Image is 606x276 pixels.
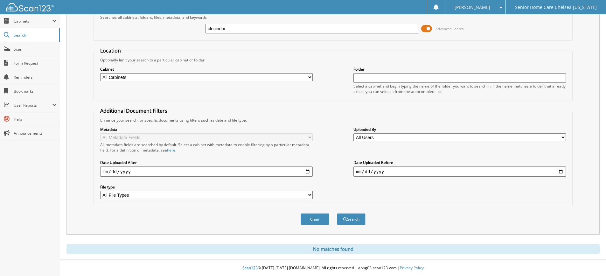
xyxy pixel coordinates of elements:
div: © [DATE]-[DATE] [DOMAIN_NAME]. All rights reserved | appg03-scan123-com | [60,260,606,276]
span: User Reports [14,103,52,108]
span: Senior Home Care Chelsea [US_STATE] [515,5,597,9]
span: Form Request [14,60,57,66]
a: Privacy Policy [400,265,424,271]
span: Bookmarks [14,88,57,94]
span: Scan123 [242,265,258,271]
span: [PERSON_NAME] [455,5,490,9]
span: Cabinets [14,18,52,24]
label: File type [100,184,313,190]
span: Advanced Search [435,26,464,31]
div: Select a cabinet and begin typing the name of the folder you want to search in. If the name match... [353,83,566,94]
legend: Location [97,47,124,54]
span: Help [14,117,57,122]
legend: Additional Document Filters [97,107,171,114]
label: Uploaded By [353,127,566,132]
input: end [353,166,566,177]
span: Announcements [14,131,57,136]
div: Enhance your search for specific documents using filters such as date and file type. [97,117,569,123]
span: Scan [14,46,57,52]
label: Folder [353,67,566,72]
label: Date Uploaded Before [353,160,566,165]
div: All metadata fields are searched by default. Select a cabinet with metadata to enable filtering b... [100,142,313,153]
img: scan123-logo-white.svg [6,3,54,11]
div: No matches found [66,244,600,254]
label: Metadata [100,127,313,132]
button: Search [337,213,366,225]
span: Search [14,32,56,38]
label: Cabinet [100,67,313,72]
div: Searches all cabinets, folders, files, metadata, and keywords [97,15,569,20]
button: Clear [301,213,329,225]
a: here [167,147,175,153]
span: Reminders [14,74,57,80]
div: Optionally limit your search to a particular cabinet or folder [97,57,569,63]
iframe: Chat Widget [574,245,606,276]
input: start [100,166,313,177]
label: Date Uploaded After [100,160,313,165]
